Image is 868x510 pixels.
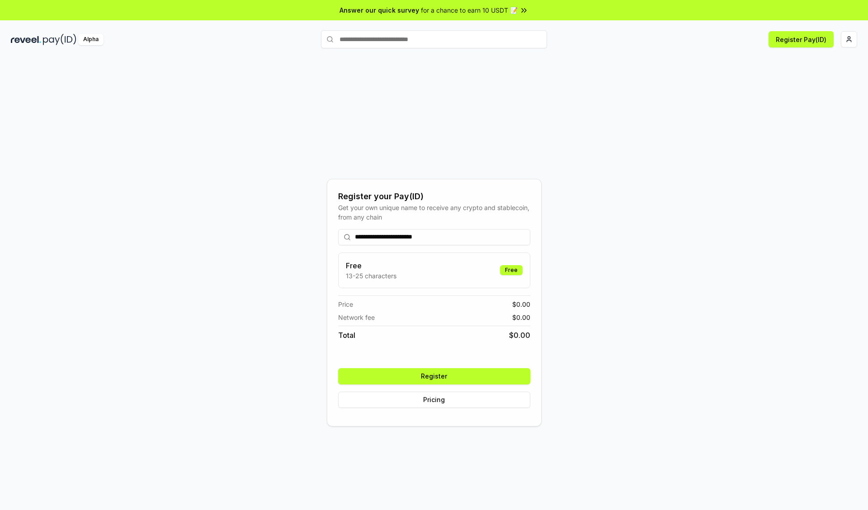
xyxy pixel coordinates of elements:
[512,299,530,309] span: $ 0.00
[338,392,530,408] button: Pricing
[338,330,355,341] span: Total
[338,203,530,222] div: Get your own unique name to receive any crypto and stablecoin, from any chain
[509,330,530,341] span: $ 0.00
[338,190,530,203] div: Register your Pay(ID)
[43,34,76,45] img: pay_id
[11,34,41,45] img: reveel_dark
[500,265,523,275] div: Free
[421,5,518,15] span: for a chance to earn 10 USDT 📝
[340,5,419,15] span: Answer our quick survey
[346,271,396,281] p: 13-25 characters
[346,260,396,271] h3: Free
[338,299,353,309] span: Price
[512,313,530,322] span: $ 0.00
[769,31,834,47] button: Register Pay(ID)
[78,34,104,45] div: Alpha
[338,368,530,384] button: Register
[338,313,375,322] span: Network fee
